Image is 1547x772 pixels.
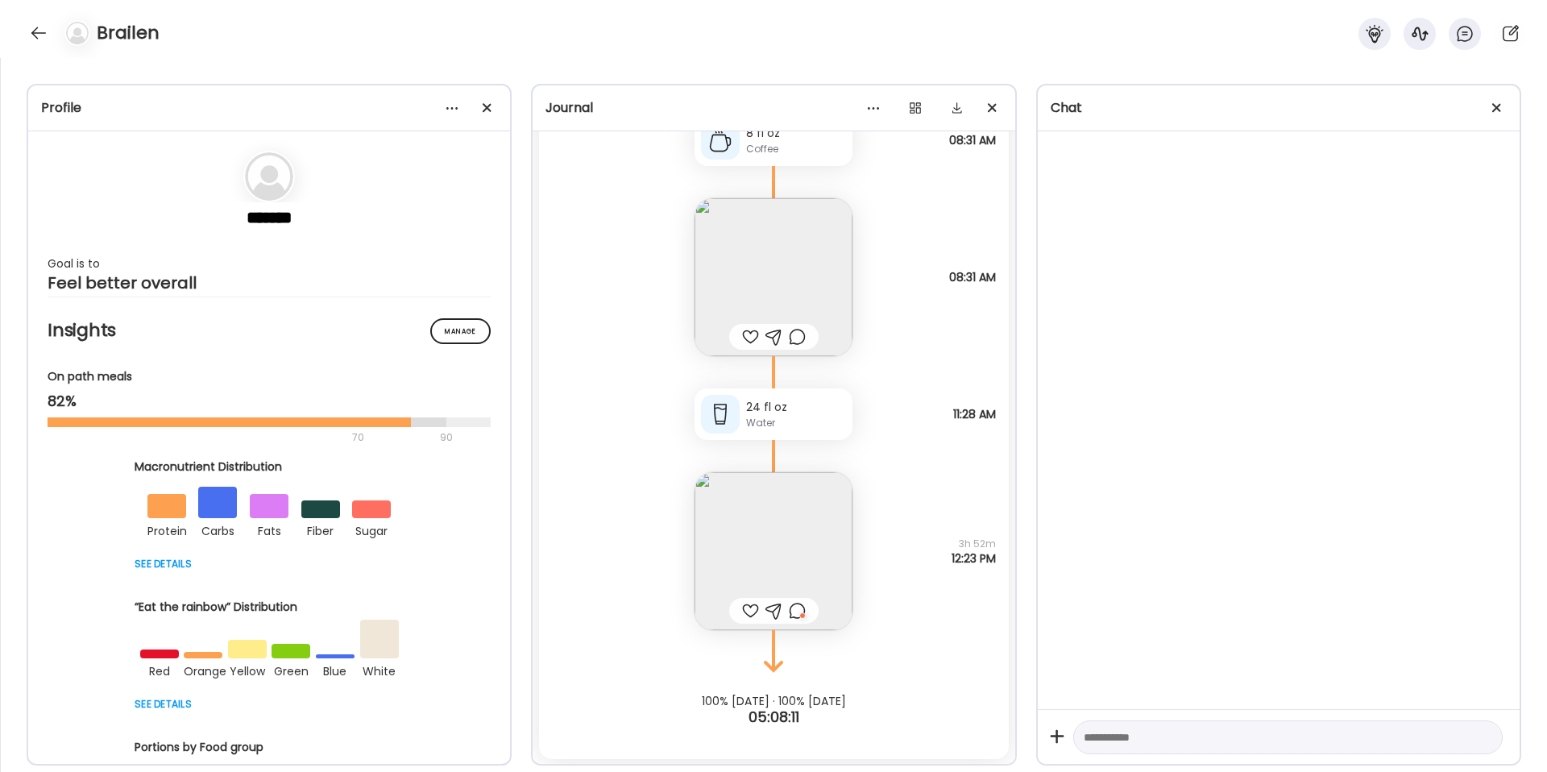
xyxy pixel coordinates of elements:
[272,658,310,681] div: green
[545,98,1002,118] div: Journal
[949,133,996,147] span: 08:31 AM
[430,318,491,344] div: Manage
[147,518,186,541] div: protein
[135,739,404,756] div: Portions by Food group
[48,392,491,411] div: 82%
[135,599,404,616] div: “Eat the rainbow” Distribution
[135,459,404,475] div: Macronutrient Distribution
[184,658,222,681] div: orange
[48,254,491,273] div: Goal is to
[48,318,491,342] h2: Insights
[352,518,391,541] div: sugar
[360,658,399,681] div: white
[48,428,435,447] div: 70
[746,125,846,142] div: 8 fl oz
[953,407,996,421] span: 11:28 AM
[66,22,89,44] img: bg-avatar-default.svg
[952,537,996,551] span: 3h 52m
[140,658,179,681] div: red
[245,152,293,201] img: bg-avatar-default.svg
[746,399,846,416] div: 24 fl oz
[952,551,996,566] span: 12:23 PM
[198,518,237,541] div: carbs
[301,518,340,541] div: fiber
[316,658,355,681] div: blue
[438,428,454,447] div: 90
[533,695,1014,708] div: 100% [DATE] · 100% [DATE]
[228,658,267,681] div: yellow
[48,273,491,293] div: Feel better overall
[949,270,996,284] span: 08:31 AM
[97,20,160,46] h4: Brailen
[533,708,1014,727] div: 05:08:11
[41,98,497,118] div: Profile
[695,198,852,356] img: images%2F6831vXS2oQN6rbnvH7elqtQNSnL2%2FJCbQuhLQCewn304niWHV%2FgxwJYHIPUhWzAB7oC4L1_240
[48,368,491,385] div: On path meals
[250,518,288,541] div: fats
[1051,98,1507,118] div: Chat
[746,416,846,430] div: Water
[695,472,852,630] img: images%2F6831vXS2oQN6rbnvH7elqtQNSnL2%2FbjMZAqjp3RinwwiuWYDq%2Fvyx2iYJ7NfKWywbc5s80_240
[746,142,846,156] div: Coffee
